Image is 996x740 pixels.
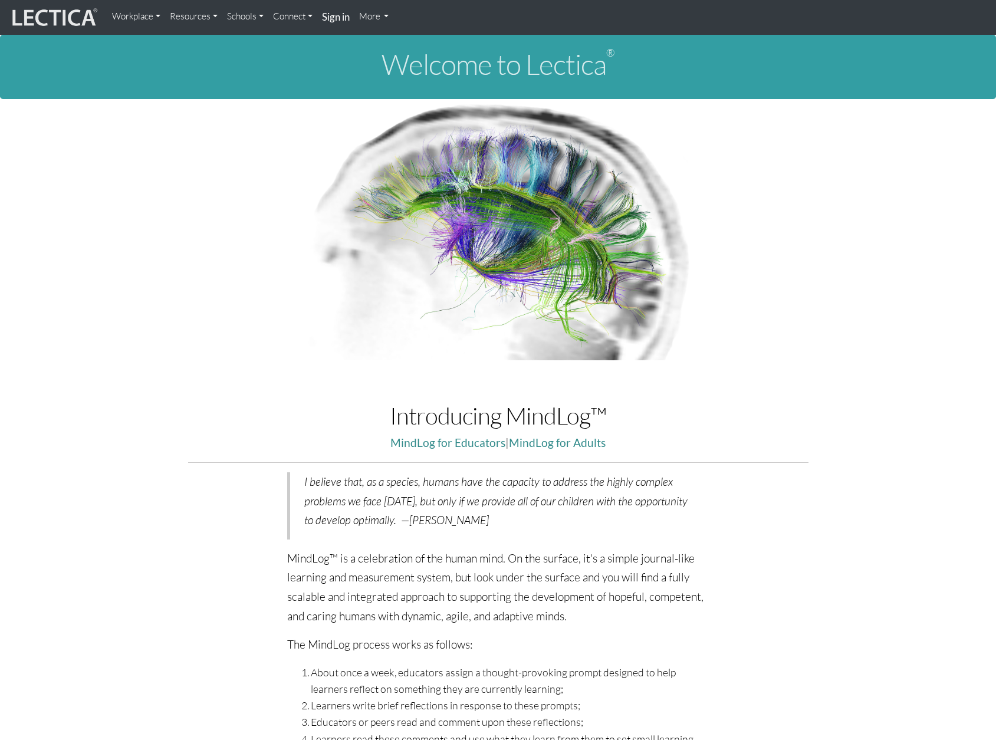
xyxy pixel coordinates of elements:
a: MindLog for Adults [509,436,606,449]
p: The MindLog process works as follows: [287,635,709,655]
h1: Introducing MindLog™ [188,403,808,429]
p: | [188,433,808,453]
a: More [354,5,394,28]
li: Learners write brief reflections in response to these prompts; [311,697,709,713]
a: MindLog for Educators [390,436,505,449]
a: Schools [222,5,268,28]
a: Workplace [107,5,165,28]
strong: Sign in [322,11,350,23]
img: Human Connectome Project Image [302,99,695,361]
h1: Welcome to Lectica [9,49,987,80]
a: Resources [165,5,222,28]
img: lecticalive [9,6,98,29]
a: Connect [268,5,317,28]
sup: ® [606,46,614,59]
p: MindLog™ is a celebration of the human mind. On the surface, it's a simple journal-like learning ... [287,549,709,626]
li: About once a week, educators assign a thought-provoking prompt designed to help learners reflect ... [311,664,709,697]
li: Educators or peers read and comment upon these reflections; [311,713,709,730]
a: Sign in [317,5,354,30]
p: I believe that, as a species, humans have the capacity to address the highly complex problems we ... [304,472,695,530]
